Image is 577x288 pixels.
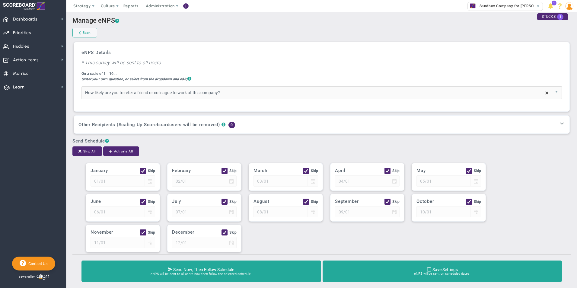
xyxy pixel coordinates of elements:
span: Culture [101,4,115,8]
span: Metrics [13,67,28,80]
h3: May [416,168,466,175]
img: 32671.Company.photo [469,2,477,10]
span: Skip [148,229,155,236]
h3: April [335,168,384,175]
span: select [551,87,562,99]
h3: October [416,199,466,206]
img: 86643.Person.photo [565,2,573,10]
button: Send Now, Then Follow Schedule eNPS will be sent to all users now then follow the selected schedule. [81,261,321,282]
button: Save Settings eNPS will be sent on scheduled dates. [323,261,562,282]
span: eNPS will be sent to all users now then follow the selected schedule. [87,272,316,276]
div: On a scale of 1 - 10... [81,72,562,76]
span: Learn [13,81,24,94]
span: Priorities [13,27,31,39]
div: STUCKS [537,13,568,20]
span: 0 [228,122,235,128]
a: Back [72,28,97,37]
span: select [534,2,543,11]
h3: Send Schedule [72,138,571,144]
h3: Other Recipients ( users will be removed) [78,122,220,127]
h3: December [172,229,222,237]
h3: November [91,229,140,237]
h3: June [91,199,140,206]
h3: September [335,199,384,206]
span: Save Settings [432,267,458,272]
span: Skip [311,168,318,175]
h3: eNPS Details [81,50,562,55]
span: Skip [148,168,155,175]
i: (enter your own question, or select from the dropdown and edit) [81,77,191,81]
span: Dashboards [13,13,37,26]
i: * This survey will be sent to all users [81,60,161,66]
span: Skip [229,199,237,206]
span: Send Now, Then Follow Schedule [173,267,234,272]
span: Skip [392,199,400,206]
span: Sandbox Company for [PERSON_NAME] [477,2,550,10]
span: eNPS will be sent on scheduled dates. [328,272,557,276]
span: Skip [148,199,155,206]
span: Action Items [13,54,39,66]
h3: March [253,168,303,175]
span: Administration [146,4,174,8]
span: Skip [229,229,237,236]
span: 1 [557,14,563,20]
div: Powered by Align [12,272,74,281]
h3: January [91,168,140,175]
h3: August [253,199,303,206]
span: Scaling Up Scoreboard [119,122,170,127]
h2: Manage eNPS [72,17,571,25]
span: Huddles [13,40,29,53]
h3: July [172,199,222,206]
span: 1 [552,1,556,5]
span: Skip [474,168,481,175]
span: Skip [311,199,318,206]
h3: February [172,168,222,175]
button: Skip All [72,146,102,156]
span: Strategy [73,4,91,8]
span: Contact Us [26,261,48,266]
span: Skip [229,168,237,175]
button: Activate All [103,146,139,156]
span: Skip [392,168,400,175]
span: Skip [474,199,481,206]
